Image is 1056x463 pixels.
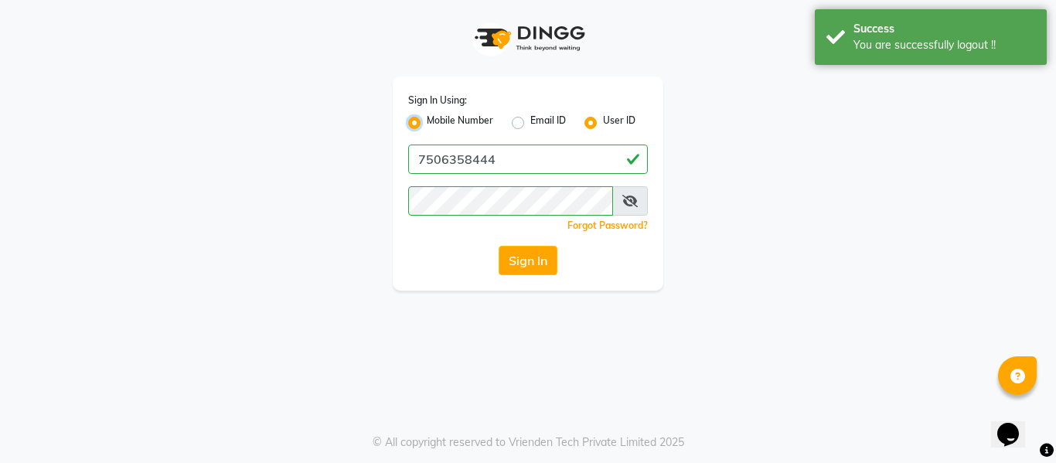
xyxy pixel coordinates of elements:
label: Email ID [530,114,566,132]
iframe: chat widget [991,401,1041,448]
label: User ID [603,114,635,132]
label: Mobile Number [427,114,493,132]
a: Forgot Password? [567,220,648,231]
input: Username [408,186,613,216]
div: Success [853,21,1035,37]
button: Sign In [499,246,557,275]
img: logo1.svg [466,15,590,61]
label: Sign In Using: [408,94,467,107]
input: Username [408,145,648,174]
div: You are successfully logout !! [853,37,1035,53]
